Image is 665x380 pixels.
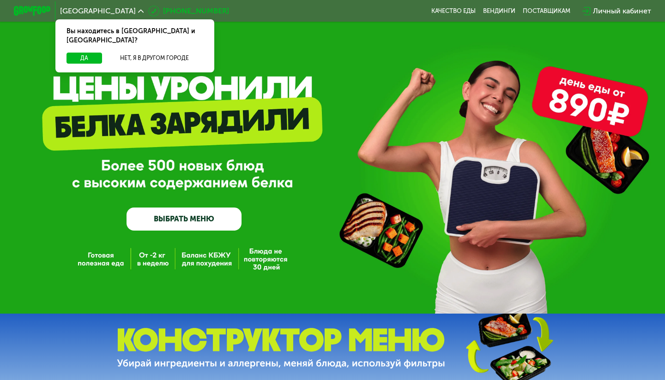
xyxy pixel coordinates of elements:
[148,6,229,17] a: [PHONE_NUMBER]
[593,6,651,17] div: Личный кабинет
[483,7,515,15] a: Вендинги
[431,7,476,15] a: Качество еды
[106,53,203,64] button: Нет, я в другом городе
[55,19,214,53] div: Вы находитесь в [GEOGRAPHIC_DATA] и [GEOGRAPHIC_DATA]?
[127,208,242,231] a: ВЫБРАТЬ МЕНЮ
[523,7,570,15] div: поставщикам
[60,7,136,15] span: [GEOGRAPHIC_DATA]
[66,53,102,64] button: Да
